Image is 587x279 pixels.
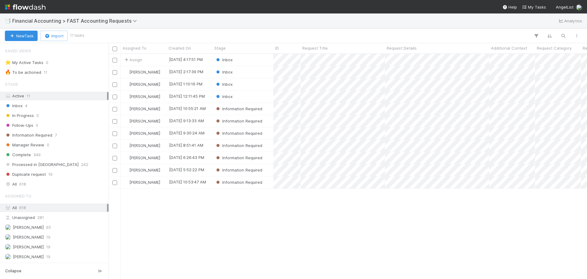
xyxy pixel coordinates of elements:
[123,57,142,63] span: Assign
[5,122,33,129] span: Follow-Ups
[27,93,30,98] span: 11
[5,70,11,75] span: 🔥
[5,151,31,159] span: Complete
[5,171,46,178] span: Duplicate request
[5,268,21,274] span: Collapse
[36,112,39,119] span: 0
[169,154,204,160] div: [DATE] 6:26:43 PM
[215,142,262,149] div: Information Required
[123,142,160,149] div: [PERSON_NAME]
[129,168,160,172] span: [PERSON_NAME]
[215,57,233,62] span: Inbox
[169,130,205,136] div: [DATE] 9:30:24 AM
[5,78,18,90] span: Stage
[129,143,160,148] span: [PERSON_NAME]
[46,224,51,231] span: 65
[5,18,11,23] span: 📑
[215,131,262,136] span: Information Required
[502,4,517,10] div: Help
[214,45,226,51] span: Stage
[123,93,160,100] div: [PERSON_NAME]
[169,142,203,148] div: [DATE] 8:51:41 AM
[44,69,47,76] span: 11
[5,141,44,149] span: Manager Review
[123,69,160,75] div: [PERSON_NAME]
[124,180,128,185] img: avatar_e5ec2f5b-afc7-4357-8cf1-2139873d70b1.png
[129,119,160,123] span: [PERSON_NAME]
[169,56,203,62] div: [DATE] 4:17:51 PM
[12,18,140,24] span: Financial Accounting > FAST Accounting Requests
[37,214,44,221] span: 281
[113,107,117,111] input: Toggle Row Selected
[123,130,160,136] div: [PERSON_NAME]
[19,205,26,210] span: 618
[5,161,79,168] span: Processed in [GEOGRAPHIC_DATA]
[387,45,417,51] span: Request Details
[48,171,53,178] span: 16
[522,5,546,9] span: My Tasks
[129,155,160,160] span: [PERSON_NAME]
[129,94,160,99] span: [PERSON_NAME]
[129,131,160,136] span: [PERSON_NAME]
[113,180,117,185] input: Toggle Row Selected
[215,155,262,161] div: Information Required
[113,58,117,62] input: Toggle Row Selected
[13,254,44,259] span: [PERSON_NAME]
[5,59,43,66] div: My Active Tasks
[81,161,88,168] span: 242
[55,131,57,139] span: 7
[124,168,128,172] img: avatar_e5ec2f5b-afc7-4357-8cf1-2139873d70b1.png
[5,31,38,41] button: NewTask
[5,92,107,100] div: Active
[123,81,160,87] div: [PERSON_NAME]
[123,155,160,161] div: [PERSON_NAME]
[5,254,11,260] img: avatar_e5ec2f5b-afc7-4357-8cf1-2139873d70b1.png
[124,106,128,111] img: avatar_fee1282a-8af6-4c79-b7c7-bf2cfad99775.png
[40,31,68,41] button: Import
[70,33,84,38] small: 11 tasks
[168,45,191,51] span: Created On
[46,253,50,261] span: 19
[215,167,262,173] div: Information Required
[169,81,202,87] div: [DATE] 1:10:16 PM
[215,179,262,185] div: Information Required
[215,119,262,123] span: Information Required
[13,235,44,239] span: [PERSON_NAME]
[5,69,41,76] div: To be actioned
[302,45,328,51] span: Request Title
[215,69,233,75] div: Inbox
[47,141,49,149] span: 0
[215,82,233,87] span: Inbox
[5,214,107,221] div: Unassigned
[113,168,117,173] input: Toggle Row Selected
[215,155,262,160] span: Information Required
[491,45,527,51] span: Additional Context
[5,102,23,110] span: Inbox
[129,70,160,74] span: [PERSON_NAME]
[5,131,52,139] span: Information Required
[36,122,38,129] span: 0
[576,4,582,10] img: avatar_030f5503-c087-43c2-95d1-dd8963b2926c.png
[123,118,160,124] div: [PERSON_NAME]
[124,155,128,160] img: avatar_8d06466b-a936-4205-8f52-b0cc03e2a179.png
[215,130,262,136] div: Information Required
[123,167,160,173] div: [PERSON_NAME]
[124,82,128,87] img: avatar_8d06466b-a936-4205-8f52-b0cc03e2a179.png
[113,156,117,160] input: Toggle Row Selected
[215,93,233,100] div: Inbox
[129,82,160,87] span: [PERSON_NAME]
[113,47,117,51] input: Toggle All Rows Selected
[169,118,204,124] div: [DATE] 9:13:33 AM
[215,57,233,63] div: Inbox
[215,168,262,172] span: Information Required
[113,144,117,148] input: Toggle Row Selected
[5,244,11,250] img: avatar_c7c7de23-09de-42ad-8e02-7981c37ee075.png
[123,106,160,112] div: [PERSON_NAME]
[215,94,233,99] span: Inbox
[33,151,41,159] span: 349
[275,45,279,51] span: ID
[124,94,128,99] img: avatar_c0d2ec3f-77e2-40ea-8107-ee7bdb5edede.png
[46,59,48,66] span: 0
[124,143,128,148] img: avatar_c0d2ec3f-77e2-40ea-8107-ee7bdb5edede.png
